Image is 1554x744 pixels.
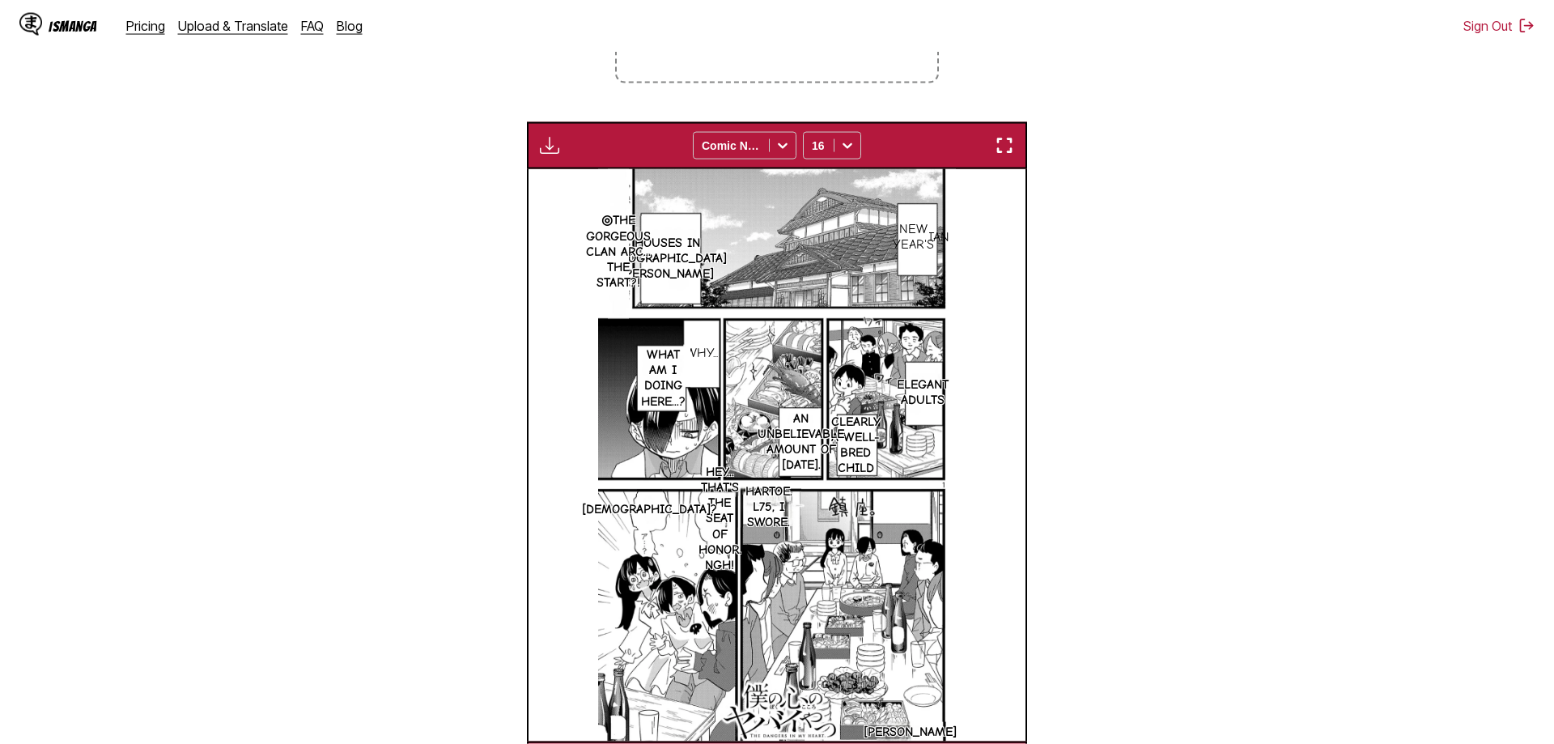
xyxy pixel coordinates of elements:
button: Sign Out [1463,18,1535,34]
img: Enter fullscreen [995,136,1014,155]
img: Download translated images [540,136,559,155]
a: FAQ [301,18,324,34]
p: New Year's [890,219,937,256]
p: ◎The gorgeous Clan arc... The start?! [583,210,654,294]
p: An unbelievable amount of [DATE]. [754,408,847,477]
p: Hartoe. l75, I swore. [737,481,801,534]
a: IsManga LogoIsManga [19,13,126,39]
a: Pricing [126,18,165,34]
img: IsManga Logo [19,13,42,36]
div: IsManga [49,19,97,34]
p: Hey... That's the seat of honor. Ngh! [695,461,745,576]
p: What am I doing here...? [635,344,690,413]
img: Manga Panel [598,169,957,742]
p: [PERSON_NAME] [860,721,960,743]
p: Houses in [GEOGRAPHIC_DATA] [PERSON_NAME] [605,232,730,286]
a: Upload & Translate [178,18,288,34]
img: Sign out [1518,18,1535,34]
p: Why... [682,342,721,364]
p: Clearly a well-bred child [828,411,884,480]
a: Blog [337,18,363,34]
p: [DEMOGRAPHIC_DATA]? [579,499,720,521]
p: Elegant adults [894,374,952,411]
